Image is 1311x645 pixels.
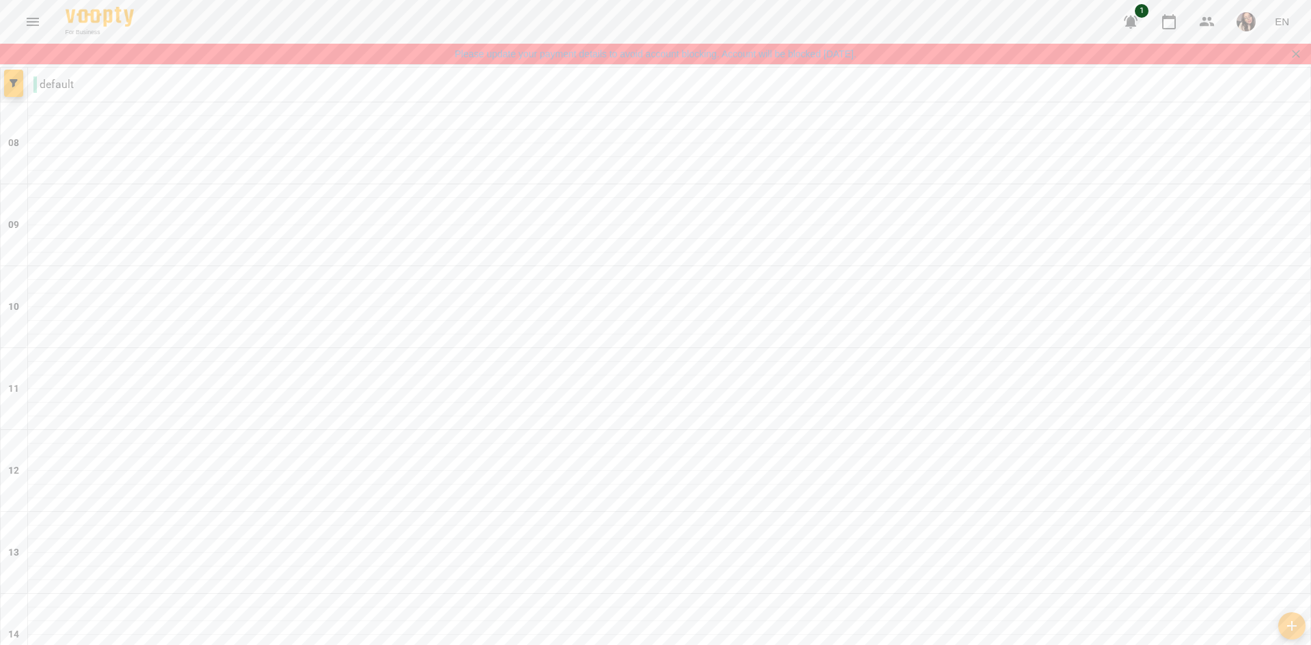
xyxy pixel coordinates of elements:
button: EN [1269,9,1295,34]
img: Voopty Logo [66,7,134,27]
h6: 13 [8,545,19,560]
h6: 11 [8,382,19,397]
span: EN [1275,14,1289,29]
button: Menu [16,5,49,38]
h6: 10 [8,300,19,315]
p: default [33,76,74,93]
button: Закрити сповіщення [1286,44,1306,63]
span: 1 [1135,4,1148,18]
button: Add lesson [1278,612,1306,640]
h6: 09 [8,218,19,233]
img: 3bc0214f3b350db90c175055aaa1f47b.PNG [1237,12,1256,31]
h6: 12 [8,463,19,478]
a: Please update your payment details to avoid account blocking. Account will be blocked [DATE]. [455,47,856,61]
h6: 08 [8,136,19,151]
span: For Business [66,28,134,37]
h6: 14 [8,627,19,642]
